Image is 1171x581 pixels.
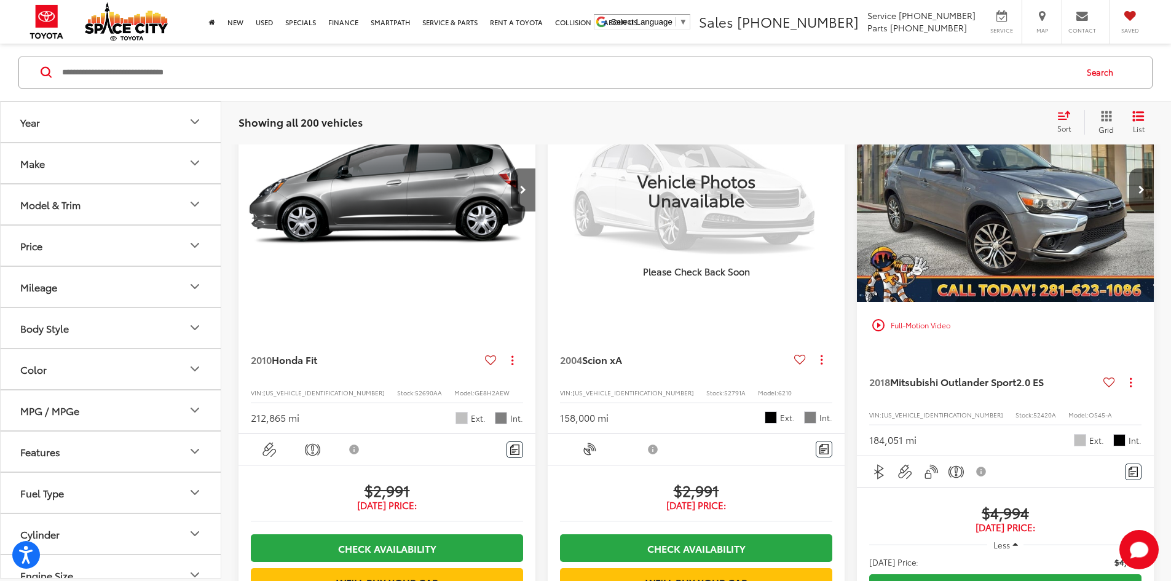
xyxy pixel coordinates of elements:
img: Space City Toyota [85,2,168,41]
button: PricePrice [1,225,222,265]
span: Model: [454,388,475,397]
div: Body Style [187,320,202,335]
div: Make [20,157,45,168]
button: Comments [507,441,523,458]
span: [PHONE_NUMBER] [899,9,976,22]
span: GE8H2AEW [475,388,510,397]
span: ▼ [679,17,687,26]
span: Sales [699,12,733,31]
span: Stock: [397,388,415,397]
span: Black [1113,434,1126,446]
span: VIN: [869,410,881,419]
span: Model: [1068,410,1089,419]
span: Service [867,9,896,22]
span: [US_VEHICLE_IDENTIFICATION_NUMBER] [881,410,1003,419]
span: Ext. [780,412,795,424]
span: [DATE] Price: [869,556,918,568]
span: Mitsubishi Outlander Sport [890,374,1016,389]
img: Comments [1129,467,1138,477]
div: Mileage [20,280,57,292]
div: Features [20,445,60,457]
button: View Disclaimer [336,437,374,462]
a: 2018Mitsubishi Outlander Sport2.0 ES [869,375,1098,389]
span: 52420A [1033,410,1056,419]
div: MPG / MPGe [187,403,202,417]
span: ​ [676,17,676,26]
button: FeaturesFeatures [1,431,222,471]
span: Less [993,539,1010,550]
span: Map [1028,26,1055,34]
span: Stock: [706,388,724,397]
a: 2010 Honda Fit Base FWD2010 Honda Fit Base FWD2010 Honda Fit Base FWD2010 Honda Fit Base FWD [238,79,537,302]
div: Cylinder [20,528,60,539]
span: Model: [758,388,778,397]
span: Showing all 200 vehicles [239,114,363,128]
div: 184,051 mi [869,433,917,447]
div: Model & Trim [20,198,81,210]
span: Int. [1129,435,1141,446]
a: Select Language​ [611,17,687,26]
div: Fuel Type [20,486,64,498]
span: 2018 [869,374,890,389]
span: 2.0 ES [1016,374,1044,389]
span: Saved [1116,26,1143,34]
a: 2010Honda Fit [251,353,480,366]
button: View Disclaimer [624,437,683,462]
button: Search [1075,57,1131,87]
span: Stock: [1015,410,1033,419]
span: dropdown dots [511,355,513,365]
span: dropdown dots [821,355,822,365]
button: Comments [816,441,832,457]
span: $4,994 [869,503,1141,521]
img: Vehicle Photos Unavailable Please Check Back Soon [548,79,845,301]
img: Comments [819,444,829,454]
button: Grid View [1084,109,1123,134]
button: Next image [1129,168,1154,211]
img: Bluetooth® [872,464,887,480]
div: Color [187,362,202,376]
span: dropdown dots [1130,377,1132,387]
img: Keyless Entry [923,464,939,480]
span: [PHONE_NUMBER] [737,12,859,31]
button: Select sort value [1051,109,1084,134]
span: Select Language [611,17,672,26]
span: List [1132,123,1145,133]
div: Body Style [20,322,69,333]
a: VIEW_DETAILS [548,79,845,301]
span: Ext. [1089,435,1104,446]
button: Model & TrimModel & Trim [1,184,222,224]
span: [PHONE_NUMBER] [890,22,967,34]
div: 158,000 mi [560,411,609,425]
button: CylinderCylinder [1,513,222,553]
div: Mileage [187,279,202,294]
span: $2,991 [560,481,832,499]
div: 212,865 mi [251,411,299,425]
span: Storm Silver Metallic [455,412,468,424]
img: Aux Input [897,464,913,480]
svg: Start Chat [1119,530,1159,569]
button: Actions [811,349,832,370]
span: Grid [1098,124,1114,134]
span: VIN: [251,388,263,397]
span: Int. [510,413,523,424]
div: Engine Size [20,569,73,580]
a: Check Availability [251,534,523,562]
div: Cylinder [187,526,202,541]
span: Contact [1068,26,1096,34]
a: 2018 Mitsubishi Outlander Sport 2.0 ES 4x22018 Mitsubishi Outlander Sport 2.0 ES 4x22018 Mitsubis... [856,79,1155,302]
span: [US_VEHICLE_IDENTIFICATION_NUMBER] [263,388,385,397]
button: List View [1123,109,1154,134]
a: 2004Scion xA [560,353,789,366]
button: View Disclaimer [971,459,992,484]
span: Parts [867,22,888,34]
span: Ext. [471,413,486,424]
span: $4,994 [1114,556,1141,568]
span: Int. [819,412,832,424]
div: Price [187,238,202,253]
input: Search by Make, Model, or Keyword [61,57,1075,87]
span: [US_VEHICLE_IDENTIFICATION_NUMBER] [572,388,694,397]
span: OS45-A [1089,410,1112,419]
span: Scion xA [582,352,622,366]
span: Alloy Silver Metallic [1074,434,1086,446]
